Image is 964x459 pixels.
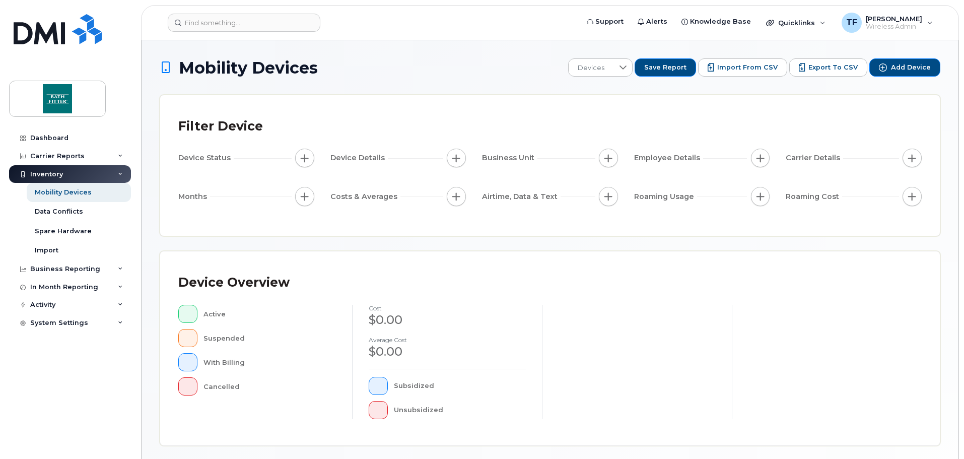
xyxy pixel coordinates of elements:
span: Costs & Averages [330,191,400,202]
span: Mobility Devices [179,59,318,77]
div: Active [203,305,336,323]
span: Airtime, Data & Text [482,191,561,202]
div: Subsidized [394,377,526,395]
div: Filter Device [178,113,263,140]
button: Export to CSV [789,58,867,77]
span: Add Device [891,63,931,72]
h4: Average cost [369,337,526,343]
span: Roaming Cost [786,191,842,202]
div: $0.00 [369,311,526,329]
div: Unsubsidized [394,401,526,419]
span: Import from CSV [717,63,778,72]
span: Device Status [178,153,234,163]
h4: cost [369,305,526,311]
div: $0.00 [369,343,526,360]
span: Months [178,191,210,202]
button: Save Report [635,58,696,77]
span: Carrier Details [786,153,843,163]
span: Business Unit [482,153,537,163]
span: Roaming Usage [634,191,697,202]
button: Add Device [869,58,940,77]
div: Cancelled [203,377,336,396]
span: Export to CSV [808,63,858,72]
span: Device Details [330,153,388,163]
button: Import from CSV [698,58,787,77]
div: Device Overview [178,270,290,296]
span: Employee Details [634,153,703,163]
span: Save Report [644,63,686,72]
div: With Billing [203,353,336,371]
span: Devices [569,59,613,77]
div: Suspended [203,329,336,347]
